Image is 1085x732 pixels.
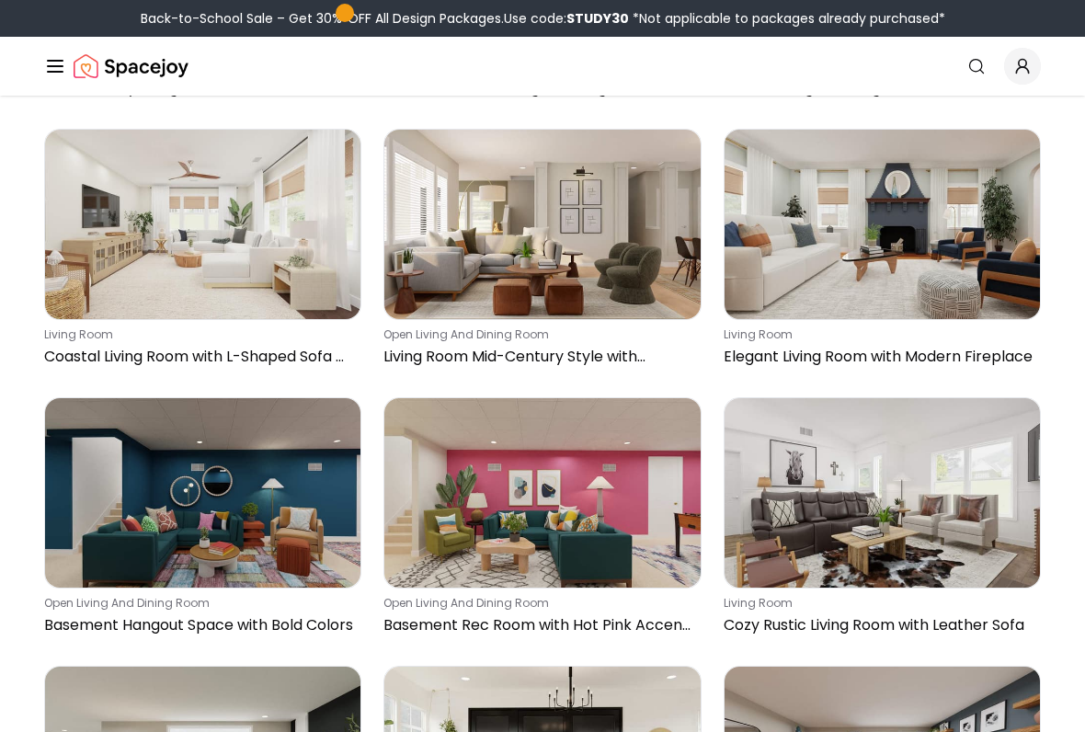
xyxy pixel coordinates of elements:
a: Coastal Living Room with L-Shaped Sofa & Chaiseliving roomCoastal Living Room with L-Shaped Sofa ... [44,130,361,376]
a: Cozy Rustic Living Room with Leather Sofaliving roomCozy Rustic Living Room with Leather Sofa [724,398,1041,645]
img: Spacejoy Logo [74,48,188,85]
img: Coastal Living Room with L-Shaped Sofa & Chaise [45,131,360,320]
img: Cozy Rustic Living Room with Leather Sofa [725,399,1040,589]
p: open living and dining room [383,328,693,343]
span: Use code: [504,9,629,28]
p: Basement Hangout Space with Bold Colors [44,615,354,637]
p: living room [44,328,354,343]
div: Back-to-School Sale – Get 30% OFF All Design Packages. [141,9,945,28]
a: Living Room Mid-Century Style with Modern Flairopen living and dining roomLiving Room Mid-Century... [383,130,701,376]
a: Elegant Living Room with Modern Fireplaceliving roomElegant Living Room with Modern Fireplace [724,130,1041,376]
p: Basement Rec Room with Hot Pink Accent Wall [383,615,693,637]
a: Basement Hangout Space with Bold Colorsopen living and dining roomBasement Hangout Space with Bol... [44,398,361,645]
a: Spacejoy [74,48,188,85]
p: Coastal Living Room with L-Shaped Sofa & Chaise [44,347,354,369]
span: *Not applicable to packages already purchased* [629,9,945,28]
b: STUDY30 [566,9,629,28]
p: Living Room Mid-Century Style with Modern Flair [383,347,693,369]
a: Basement Rec Room with Hot Pink Accent Wallopen living and dining roomBasement Rec Room with Hot ... [383,398,701,645]
p: living room [724,597,1034,612]
img: Basement Hangout Space with Bold Colors [45,399,360,589]
img: Living Room Mid-Century Style with Modern Flair [384,131,700,320]
img: Basement Rec Room with Hot Pink Accent Wall [384,399,700,589]
p: open living and dining room [383,597,693,612]
p: Cozy Rustic Living Room with Leather Sofa [724,615,1034,637]
nav: Global [44,37,1041,96]
p: Elegant Living Room with Modern Fireplace [724,347,1034,369]
p: living room [724,328,1034,343]
img: Elegant Living Room with Modern Fireplace [725,131,1040,320]
p: open living and dining room [44,597,354,612]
